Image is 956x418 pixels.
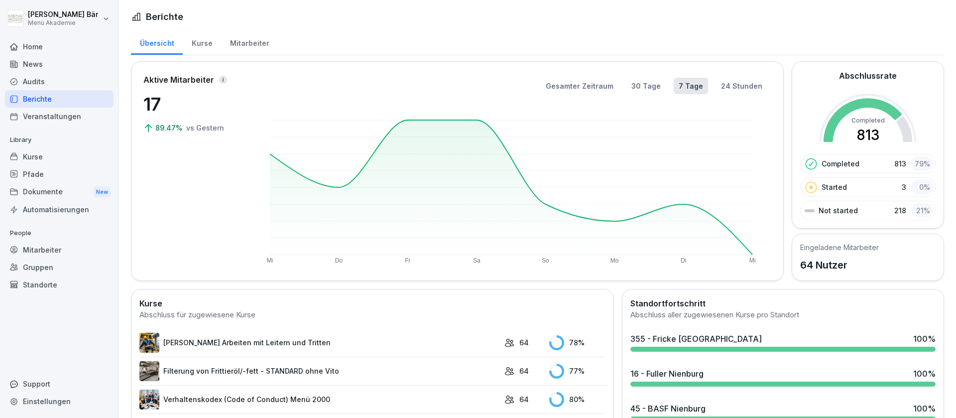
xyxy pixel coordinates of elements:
a: Filterung von Frittieröl/-fett - STANDARD ohne Vito [139,361,499,381]
a: Home [5,38,114,55]
text: Mi [749,257,756,264]
h1: Berichte [146,10,183,23]
div: 77 % [549,364,606,379]
div: 355 - Fricke [GEOGRAPHIC_DATA] [630,333,762,345]
a: 355 - Fricke [GEOGRAPHIC_DATA]100% [626,329,940,356]
text: Do [335,257,343,264]
a: Pfade [5,165,114,183]
h2: Abschlussrate [839,70,897,82]
h5: Eingeladene Mitarbeiter [800,242,879,253]
p: [PERSON_NAME] Bär [28,10,98,19]
p: vs Gestern [186,123,224,133]
p: 3 [902,182,906,192]
div: 79 % [911,156,933,171]
div: 78 % [549,335,606,350]
p: Library [5,132,114,148]
p: Menü Akademie [28,19,98,26]
a: Mitarbeiter [221,29,278,55]
h2: Standortfortschritt [630,297,936,309]
a: Audits [5,73,114,90]
button: Gesamter Zeitraum [541,78,618,94]
a: DokumenteNew [5,183,114,201]
p: 218 [894,205,906,216]
a: Automatisierungen [5,201,114,218]
button: 7 Tage [674,78,708,94]
h2: Kurse [139,297,605,309]
div: Abschluss aller zugewiesenen Kurse pro Standort [630,309,936,321]
a: [PERSON_NAME] Arbeiten mit Leitern und Tritten [139,333,499,353]
a: Berichte [5,90,114,108]
div: 0 % [911,180,933,194]
img: hh3kvobgi93e94d22i1c6810.png [139,390,159,410]
p: Not started [819,205,858,216]
a: Veranstaltungen [5,108,114,125]
p: 64 [519,394,529,405]
p: 64 Nutzer [800,258,879,273]
div: 80 % [549,392,606,407]
button: 30 Tage [626,78,666,94]
div: Dokumente [5,183,114,201]
a: Kurse [5,148,114,165]
p: 64 [519,366,529,376]
a: Kurse [183,29,221,55]
div: 100 % [913,368,936,380]
a: Gruppen [5,259,114,276]
p: People [5,225,114,241]
div: 100 % [913,403,936,415]
p: Completed [822,158,859,169]
a: Einstellungen [5,393,114,410]
div: New [94,186,111,198]
p: Started [822,182,847,192]
p: Aktive Mitarbeiter [143,74,214,86]
div: 16 - Fuller Nienburg [630,368,704,380]
img: v7bxruicv7vvt4ltkcopmkzf.png [139,333,159,353]
text: Di [681,257,686,264]
a: Übersicht [131,29,183,55]
div: 21 % [911,203,933,218]
div: 45 - BASF Nienburg [630,403,706,415]
a: Mitarbeiter [5,241,114,259]
text: Mi [267,257,273,264]
p: 17 [143,91,243,118]
img: lnrteyew03wyeg2dvomajll7.png [139,361,159,381]
a: News [5,55,114,73]
text: Mo [610,257,619,264]
a: Verhaltenskodex (Code of Conduct) Menü 2000 [139,390,499,410]
a: 16 - Fuller Nienburg100% [626,364,940,391]
text: So [542,257,549,264]
text: Sa [473,257,480,264]
a: Standorte [5,276,114,293]
p: 89.47% [155,123,184,133]
text: Fr [405,257,410,264]
button: 24 Stunden [716,78,767,94]
div: 100 % [913,333,936,345]
div: Abschluss für zugewiesene Kurse [139,309,605,321]
p: 64 [519,337,529,348]
div: Support [5,375,114,393]
p: 813 [894,158,906,169]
